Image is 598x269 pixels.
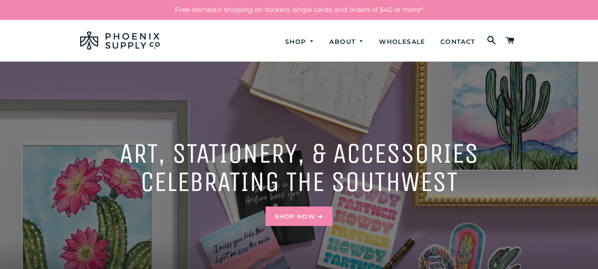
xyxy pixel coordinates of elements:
a: About [323,30,370,54]
a: Contact [434,30,482,54]
a: Wholesale [372,30,432,54]
img: Phoenix Supply Co. [80,31,160,50]
a: Shop [278,30,321,54]
h2: Art, Stationery, & accessories celebrating the southwest [80,139,518,196]
a: Shop Now ➔ [266,207,332,226]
